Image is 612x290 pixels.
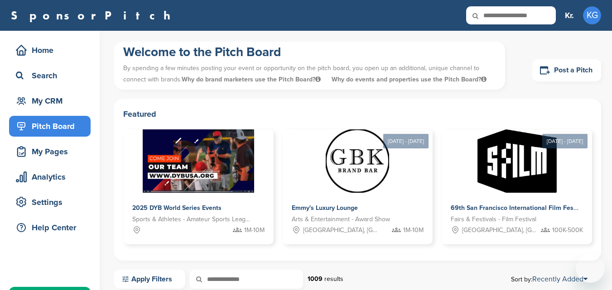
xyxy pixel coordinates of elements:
[114,270,185,289] a: Apply Filters
[442,115,592,244] a: [DATE] - [DATE] Sponsorpitch & 69th San Francisco International Film Festival Fairs & Festivals -...
[14,169,91,185] div: Analytics
[303,225,378,235] span: [GEOGRAPHIC_DATA], [GEOGRAPHIC_DATA]
[11,10,176,21] a: SponsorPitch
[14,118,91,134] div: Pitch Board
[14,143,91,160] div: My Pages
[511,276,588,283] span: Sort by:
[283,115,433,244] a: [DATE] - [DATE] Sponsorpitch & Emmy's Luxury Lounge Arts & Entertainment - Award Show [GEOGRAPHIC...
[9,217,91,238] a: Help Center
[14,42,91,58] div: Home
[9,90,91,111] a: My CRM
[292,204,358,212] span: Emmy's Luxury Lounge
[14,93,91,109] div: My CRM
[14,219,91,236] div: Help Center
[123,129,274,244] a: Sponsorpitch & 2025 DYB World Series Events Sports & Athletes - Amateur Sports Leagues 1M-10M
[576,254,605,283] iframe: Button to launch messaging window
[462,225,537,235] span: [GEOGRAPHIC_DATA], [GEOGRAPHIC_DATA]
[123,108,592,120] h2: Featured
[182,76,323,83] span: Why do brand marketers use the Pitch Board?
[542,134,588,148] div: [DATE] - [DATE]
[143,129,255,193] img: Sponsorpitch &
[532,59,601,81] a: Post a Pitch
[324,275,343,283] span: results
[451,214,536,224] span: Fairs & Festivals - Film Festival
[332,76,487,83] span: Why do events and properties use the Pitch Board?
[565,9,574,22] h3: Kr.
[583,6,601,24] span: KG
[244,225,265,235] span: 1M-10M
[14,67,91,84] div: Search
[565,5,574,25] a: Kr.
[552,225,583,235] span: 100K-500K
[123,44,496,60] h1: Welcome to the Pitch Board
[403,225,424,235] span: 1M-10M
[132,214,251,224] span: Sports & Athletes - Amateur Sports Leagues
[9,166,91,187] a: Analytics
[132,204,222,212] span: 2025 DYB World Series Events
[14,194,91,210] div: Settings
[451,204,586,212] span: 69th San Francisco International Film Festival
[532,275,588,284] a: Recently Added
[123,60,496,87] p: By spending a few minutes posting your event or opportunity on the pitch board, you open up an ad...
[292,214,390,224] span: Arts & Entertainment - Award Show
[308,275,323,283] strong: 1009
[9,116,91,137] a: Pitch Board
[9,192,91,213] a: Settings
[383,134,429,148] div: [DATE] - [DATE]
[477,129,557,193] img: Sponsorpitch &
[9,141,91,162] a: My Pages
[9,65,91,86] a: Search
[326,129,389,193] img: Sponsorpitch &
[9,40,91,61] a: Home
